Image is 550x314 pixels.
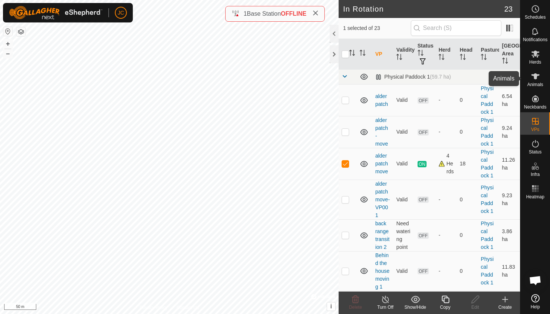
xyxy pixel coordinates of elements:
div: Turn Off [370,304,400,311]
img: Gallagher Logo [9,6,103,19]
span: Schedules [525,15,546,19]
span: Heatmap [526,195,544,199]
a: Physical Paddock 1 [481,117,494,147]
button: Map Layers [16,27,25,36]
div: Show/Hide [400,304,430,311]
span: 23 [504,3,513,15]
a: Physical Paddock 1 [481,149,494,179]
span: OFF [418,129,429,135]
th: VP [372,39,393,70]
td: 9.24 ha [499,116,520,148]
input: Search (S) [411,20,501,36]
th: Herd [436,39,456,70]
a: Physical Paddock 1 [481,256,494,286]
button: Reset Map [3,27,12,36]
div: Open chat [524,269,547,292]
td: 9.23 ha [499,180,520,219]
a: Help [520,291,550,312]
p-sorticon: Activate to sort [502,59,508,65]
span: VPs [531,127,539,132]
td: 18 [457,148,478,180]
div: 4 Herds [439,152,453,176]
span: JC [117,9,124,17]
td: 11.83 ha [499,251,520,291]
span: (59.7 ha) [430,74,451,80]
span: Help [531,305,540,309]
h2: In Rotation [343,4,504,13]
a: Physical Paddock 1 [481,185,494,214]
div: - [439,196,453,204]
span: OFF [418,97,429,104]
span: Status [529,150,541,154]
th: [GEOGRAPHIC_DATA] Area [499,39,520,70]
td: 0 [457,180,478,219]
span: Base Station [247,10,281,17]
div: - [439,267,453,275]
span: i [330,303,332,310]
span: ON [418,161,427,167]
button: + [3,39,12,48]
span: Notifications [523,37,547,42]
span: OFF [418,232,429,239]
span: OFF [418,196,429,203]
p-sorticon: Activate to sort [481,55,487,61]
button: – [3,49,12,58]
a: alder patch move [375,153,388,174]
p-sorticon: Activate to sort [396,55,402,61]
span: OFFLINE [281,10,306,17]
a: Contact Us [177,304,199,311]
a: Physical Paddock 1 [481,220,494,250]
div: - [439,128,453,136]
button: i [327,302,335,311]
td: Valid [393,84,414,116]
td: 0 [457,116,478,148]
td: 0 [457,84,478,116]
span: Herds [529,60,541,64]
td: Need watering point [393,219,414,251]
th: Head [457,39,478,70]
th: Status [415,39,436,70]
a: Physical Paddock 1 [481,85,494,115]
div: - [439,96,453,104]
td: Valid [393,251,414,291]
a: alder patch move-VP001 [375,181,390,218]
span: Infra [531,172,540,177]
span: OFF [418,268,429,274]
th: Pasture [478,39,499,70]
td: Valid [393,180,414,219]
p-sorticon: Activate to sort [418,51,424,57]
p-sorticon: Activate to sort [349,51,355,57]
span: 1 selected of 23 [343,24,411,32]
span: 1 [244,10,247,17]
a: back range transition 2 [375,220,389,250]
th: Validity [393,39,414,70]
td: 0 [457,251,478,291]
div: - [439,231,453,239]
p-sorticon: Activate to sort [439,55,444,61]
span: Animals [527,82,543,87]
td: 6.54 ha [499,84,520,116]
td: Valid [393,148,414,180]
div: Create [490,304,520,311]
p-sorticon: Activate to sort [360,51,366,57]
a: Privacy Policy [140,304,168,311]
td: Valid [393,116,414,148]
div: Copy [430,304,460,311]
p-sorticon: Activate to sort [460,55,466,61]
td: 11.26 ha [499,148,520,180]
div: Edit [460,304,490,311]
td: 3.86 ha [499,219,520,251]
span: Delete [349,305,362,310]
a: Behind the house moving 1 [375,252,389,290]
a: alder patch - move [375,117,388,147]
span: Neckbands [524,105,546,109]
td: 0 [457,219,478,251]
div: Physical Paddock 1 [375,74,451,80]
a: alder patch [375,93,388,107]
